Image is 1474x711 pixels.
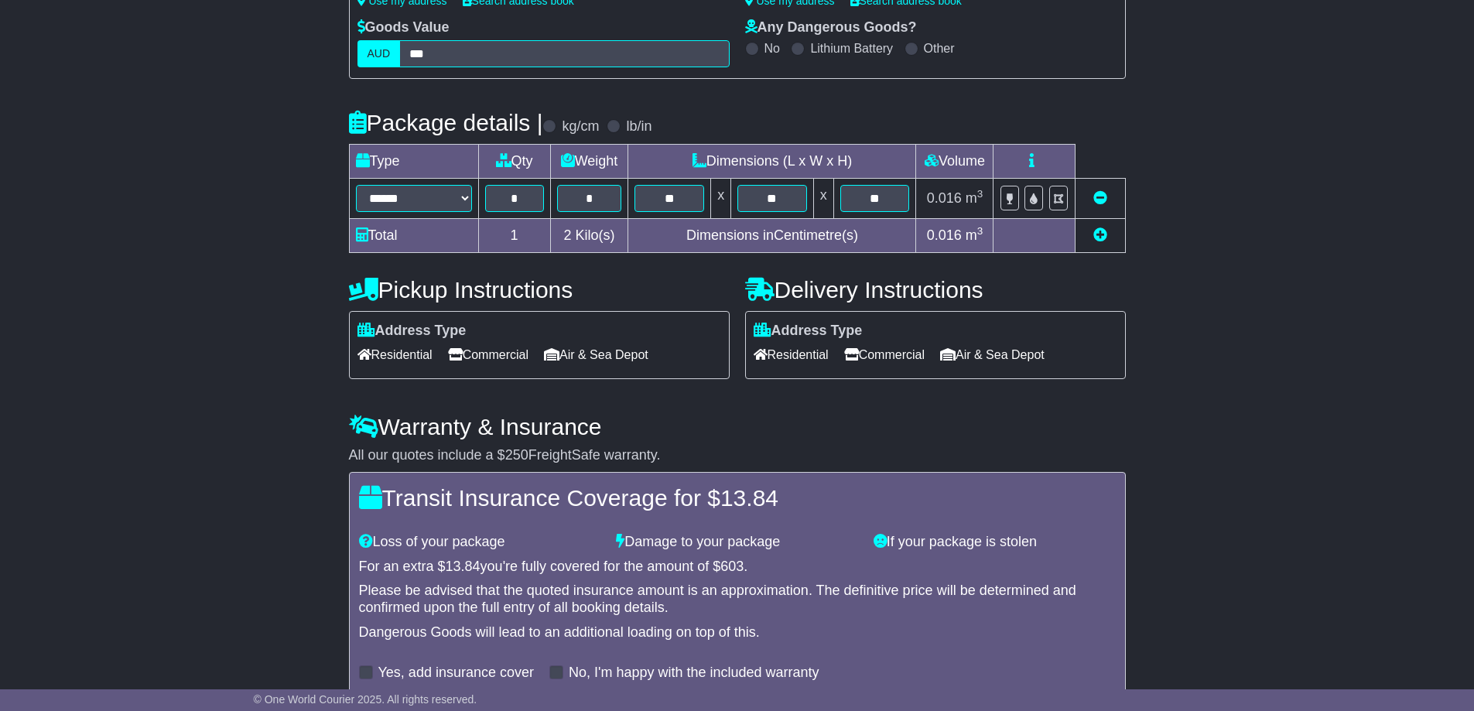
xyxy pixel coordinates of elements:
[810,41,893,56] label: Lithium Battery
[349,218,478,252] td: Total
[966,190,983,206] span: m
[478,144,550,178] td: Qty
[626,118,652,135] label: lb/in
[977,225,983,237] sup: 3
[357,343,433,367] span: Residential
[745,19,917,36] label: Any Dangerous Goods?
[720,485,778,511] span: 13.84
[844,343,925,367] span: Commercial
[966,227,983,243] span: m
[446,559,481,574] span: 13.84
[608,534,866,551] div: Damage to your package
[924,41,955,56] label: Other
[349,144,478,178] td: Type
[977,188,983,200] sup: 3
[359,583,1116,616] div: Please be advised that the quoted insurance amount is an approximation. The definitive price will...
[505,447,528,463] span: 250
[563,227,571,243] span: 2
[628,218,916,252] td: Dimensions in Centimetre(s)
[359,624,1116,641] div: Dangerous Goods will lead to an additional loading on top of this.
[940,343,1045,367] span: Air & Sea Depot
[711,178,731,218] td: x
[448,343,528,367] span: Commercial
[378,665,534,682] label: Yes, add insurance cover
[927,227,962,243] span: 0.016
[754,343,829,367] span: Residential
[349,110,543,135] h4: Package details |
[927,190,962,206] span: 0.016
[562,118,599,135] label: kg/cm
[550,144,628,178] td: Weight
[550,218,628,252] td: Kilo(s)
[349,277,730,303] h4: Pickup Instructions
[349,447,1126,464] div: All our quotes include a $ FreightSafe warranty.
[357,19,450,36] label: Goods Value
[813,178,833,218] td: x
[254,693,477,706] span: © One World Courier 2025. All rights reserved.
[544,343,648,367] span: Air & Sea Depot
[1093,227,1107,243] a: Add new item
[754,323,863,340] label: Address Type
[628,144,916,178] td: Dimensions (L x W x H)
[359,485,1116,511] h4: Transit Insurance Coverage for $
[359,559,1116,576] div: For an extra $ you're fully covered for the amount of $ .
[720,559,744,574] span: 603
[1093,190,1107,206] a: Remove this item
[764,41,780,56] label: No
[351,534,609,551] div: Loss of your package
[478,218,550,252] td: 1
[357,323,467,340] label: Address Type
[916,144,993,178] td: Volume
[745,277,1126,303] h4: Delivery Instructions
[349,414,1126,439] h4: Warranty & Insurance
[569,665,819,682] label: No, I'm happy with the included warranty
[866,534,1123,551] div: If your package is stolen
[357,40,401,67] label: AUD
